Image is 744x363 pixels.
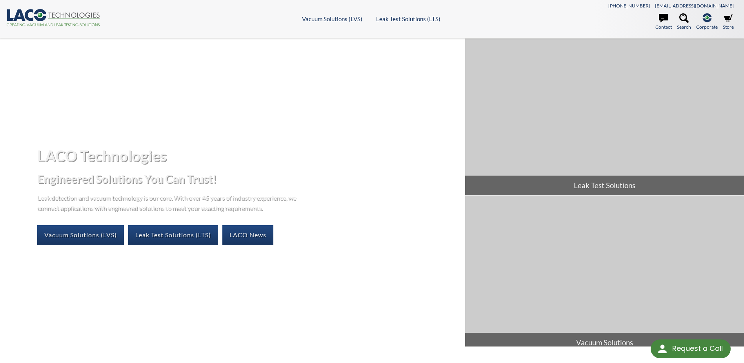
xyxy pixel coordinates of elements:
a: [EMAIL_ADDRESS][DOMAIN_NAME] [655,3,734,9]
h2: Engineered Solutions You Can Trust! [37,172,459,186]
a: Leak Test Solutions (LTS) [376,15,440,22]
a: Vacuum Solutions (LVS) [302,15,362,22]
a: Store [723,13,734,31]
a: Leak Test Solutions [465,38,744,195]
h1: LACO Technologies [37,146,459,165]
p: Leak detection and vacuum technology is our core. With over 45 years of industry experience, we c... [37,192,300,213]
a: Search [677,13,691,31]
div: Request a Call [651,339,731,358]
a: [PHONE_NUMBER] [608,3,650,9]
a: Leak Test Solutions (LTS) [128,225,218,245]
img: round button [656,343,669,355]
span: Leak Test Solutions [465,176,744,195]
a: Vacuum Solutions (LVS) [37,225,124,245]
a: Vacuum Solutions [465,196,744,352]
div: Request a Call [672,339,723,357]
a: LACO News [222,225,273,245]
span: Corporate [696,23,718,31]
a: Contact [655,13,672,31]
span: Vacuum Solutions [465,333,744,352]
